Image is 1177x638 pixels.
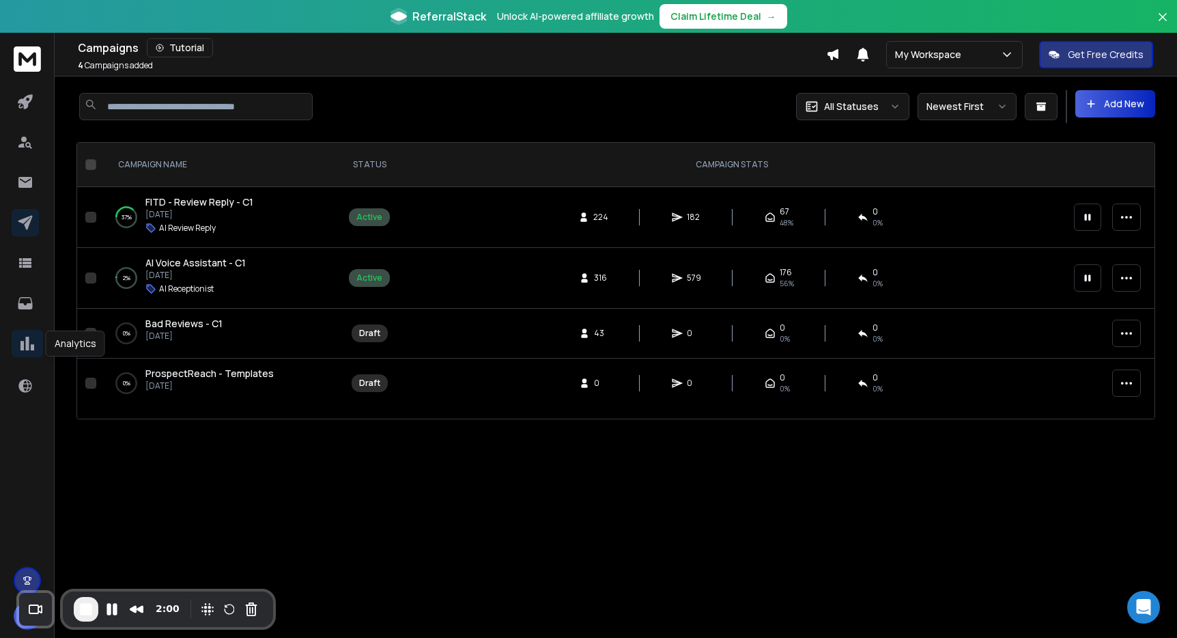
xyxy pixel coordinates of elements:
p: [DATE] [145,209,253,220]
th: STATUS [341,143,398,187]
span: 0 [780,322,785,333]
th: CAMPAIGN STATS [398,143,1066,187]
p: AI Receptionist [159,283,214,294]
span: 4 [78,59,83,71]
span: 0% [873,383,883,394]
button: Claim Lifetime Deal→ [660,4,787,29]
button: Close banner [1154,8,1172,41]
button: Newest First [918,93,1017,120]
span: 0 [687,378,700,389]
p: [DATE] [145,270,246,281]
span: 176 [780,267,792,278]
span: FITD - Review Reply - C1 [145,195,253,208]
a: ProspectReach - Templates [145,367,274,380]
span: 0 [594,378,608,389]
span: 0 [873,372,878,383]
span: 182 [687,212,700,223]
p: Unlock AI-powered affiliate growth [497,10,654,23]
td: 0%ProspectReach - Templates[DATE] [102,359,341,408]
p: Get Free Credits [1068,48,1144,61]
span: 0 [873,206,878,217]
p: 0 % [123,376,130,390]
td: 2%AI Voice Assistant - C1[DATE]AI Receptionist [102,248,341,309]
span: 0% [780,333,790,344]
span: 0% [873,333,883,344]
div: Draft [359,328,380,339]
p: AI Review Reply [159,223,216,234]
td: 0%Bad Reviews - C1[DATE] [102,309,341,359]
span: 579 [687,273,701,283]
span: 43 [594,328,608,339]
a: Bad Reviews - C1 [145,317,223,331]
p: All Statuses [824,100,879,113]
span: 0 [873,322,878,333]
button: G [14,602,41,630]
p: 37 % [122,210,132,224]
div: Analytics [46,331,105,357]
span: 0 [780,372,785,383]
button: Add New [1075,90,1155,117]
button: Get Free Credits [1039,41,1153,68]
span: 316 [594,273,608,283]
span: 0 % [873,278,883,289]
span: ReferralStack [412,8,486,25]
td: 37%FITD - Review Reply - C1[DATE]AI Review Reply [102,187,341,248]
p: [DATE] [145,331,223,342]
button: Tutorial [147,38,213,57]
a: FITD - Review Reply - C1 [145,195,253,209]
div: Active [356,273,382,283]
a: AI Voice Assistant - C1 [145,256,246,270]
span: 56 % [780,278,794,289]
p: Campaigns added [78,60,153,71]
p: My Workspace [895,48,967,61]
p: 2 % [123,271,130,285]
div: Active [356,212,382,223]
span: 67 [780,206,789,217]
div: Draft [359,378,380,389]
span: 0% [780,383,790,394]
span: 224 [593,212,608,223]
span: 48 % [780,217,793,228]
span: 0 [873,267,878,278]
p: [DATE] [145,380,274,391]
span: → [767,10,776,23]
span: 0 % [873,217,883,228]
p: 0 % [123,327,130,340]
th: CAMPAIGN NAME [102,143,341,187]
div: Campaigns [78,38,826,57]
div: Open Intercom Messenger [1127,591,1160,624]
span: AI Voice Assistant - C1 [145,256,246,269]
span: 0 [687,328,700,339]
